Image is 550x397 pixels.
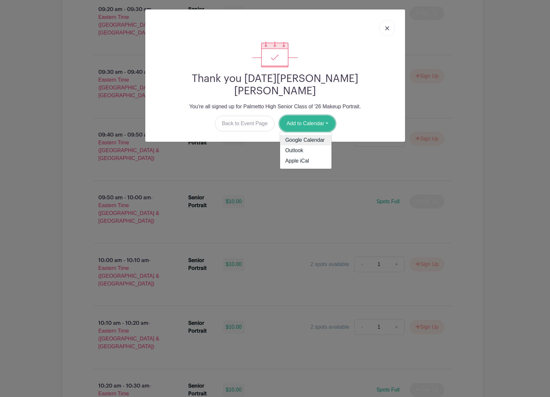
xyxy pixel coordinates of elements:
[215,116,275,131] a: Back to Event Page
[252,41,297,67] img: signup_complete-c468d5dda3e2740ee63a24cb0ba0d3ce5d8a4ecd24259e683200fb1569d990c8.svg
[150,103,400,111] p: You're all signed up for Palmetto High Senior Class of '26 Makeup Portrait.
[280,135,331,145] a: Google Calendar
[280,145,331,156] a: Outlook
[150,73,400,98] h2: Thank you [DATE][PERSON_NAME] [PERSON_NAME]
[385,26,389,30] img: close_button-5f87c8562297e5c2d7936805f587ecaba9071eb48480494691a3f1689db116b3.svg
[280,156,331,166] a: Apple iCal
[280,116,335,131] button: Add to Calendar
